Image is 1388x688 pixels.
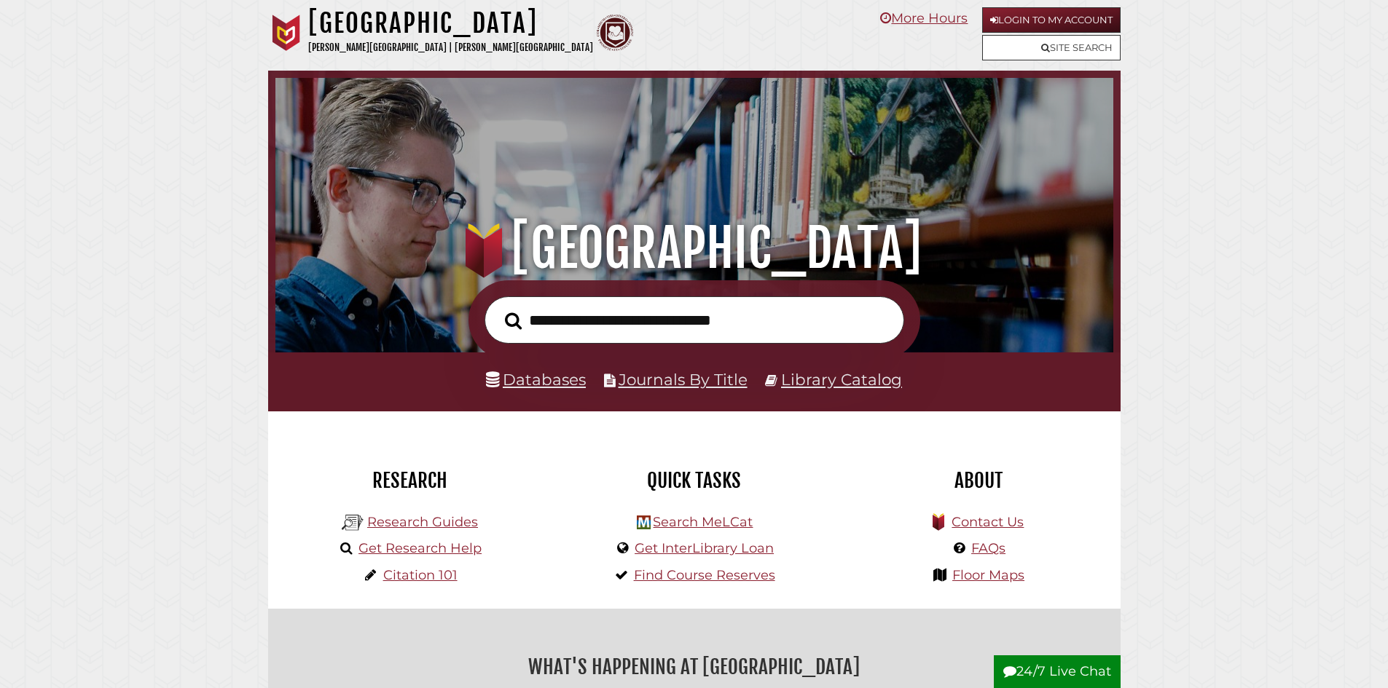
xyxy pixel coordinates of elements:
img: Calvin Theological Seminary [597,15,633,51]
a: Contact Us [952,514,1024,530]
a: Floor Maps [952,567,1024,583]
button: Search [498,308,529,334]
a: More Hours [880,10,968,26]
img: Calvin University [268,15,305,51]
h2: About [847,468,1110,493]
a: Library Catalog [781,370,902,389]
a: FAQs [971,540,1005,556]
a: Get Research Help [358,540,482,556]
h1: [GEOGRAPHIC_DATA] [296,216,1092,280]
a: Get InterLibrary Loan [635,540,774,556]
a: Research Guides [367,514,478,530]
a: Search MeLCat [653,514,753,530]
a: Databases [486,370,586,389]
img: Hekman Library Logo [342,512,364,534]
h1: [GEOGRAPHIC_DATA] [308,7,593,39]
h2: Quick Tasks [563,468,826,493]
a: Site Search [982,35,1121,60]
a: Citation 101 [383,567,458,583]
a: Journals By Title [619,370,748,389]
h2: Research [279,468,541,493]
img: Hekman Library Logo [637,515,651,529]
a: Login to My Account [982,7,1121,33]
i: Search [505,312,522,330]
a: Find Course Reserves [634,567,775,583]
h2: What's Happening at [GEOGRAPHIC_DATA] [279,650,1110,684]
p: [PERSON_NAME][GEOGRAPHIC_DATA] | [PERSON_NAME][GEOGRAPHIC_DATA] [308,39,593,56]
